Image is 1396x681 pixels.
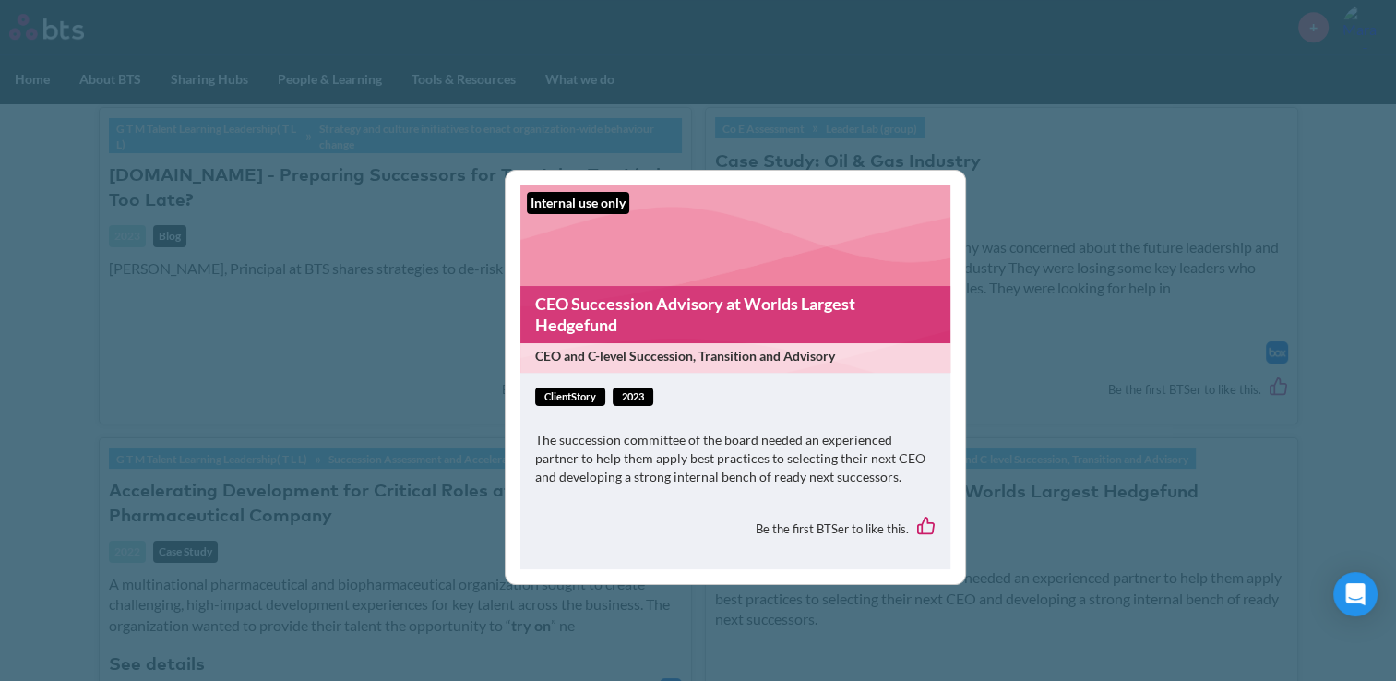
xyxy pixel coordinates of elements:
span: 2023 [613,388,653,407]
p: The succession committee of the board needed an experienced partner to help them apply best pract... [535,431,936,485]
span: clientStory [535,388,605,407]
span: CEO and C-level Succession, Transition and Advisory [535,347,932,365]
a: CEO Succession Advisory at Worlds Largest Hedgefund [520,286,950,344]
div: Open Intercom Messenger [1333,572,1378,616]
div: Internal use only [527,192,629,214]
div: Be the first BTSer to like this. [535,503,936,555]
